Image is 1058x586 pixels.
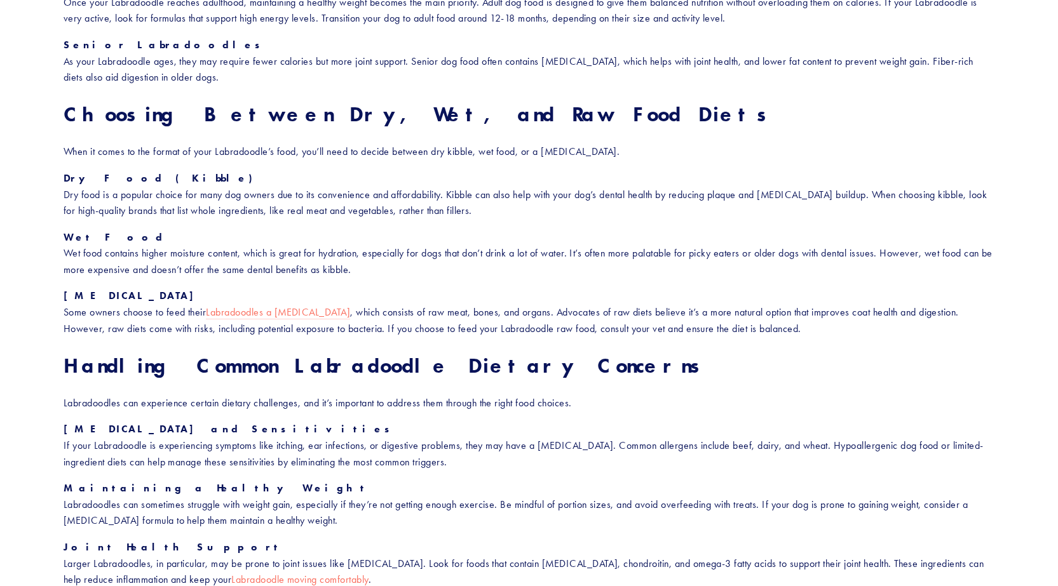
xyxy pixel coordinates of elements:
[64,37,994,86] p: As your Labradoodle ages, they may require fewer calories but more joint support. Senior dog food...
[64,172,260,184] strong: Dry Food (Kibble)
[64,421,994,470] p: If your Labradoodle is experiencing symptoms like itching, ear infections, or digestive problems,...
[64,288,994,336] p: Some owners choose to feed their , which consists of raw meat, bones, and organs. Advocates of ra...
[64,353,709,378] strong: Handling Common Labradoodle Dietary Concerns
[64,143,994,160] p: When it comes to the format of your Labradoodle’s food, you’ll need to decide between dry kibble,...
[64,231,166,243] strong: Wet Food
[64,39,267,51] strong: Senior Labradoodles
[64,541,283,553] strong: Joint Health Support
[64,290,201,302] strong: [MEDICAL_DATA]
[64,482,369,494] strong: Maintaining a Healthy Weight
[64,480,994,529] p: Labradoodles can sometimes struggle with weight gain, especially if they’re not getting enough ex...
[64,423,397,435] strong: [MEDICAL_DATA] and Sensitivities
[206,306,350,319] a: Labradoodles a [MEDICAL_DATA]
[64,395,994,411] p: Labradoodles can experience certain dietary challenges, and it’s important to address them throug...
[64,170,994,219] p: Dry food is a popular choice for many dog owners due to its convenience and affordability. Kibble...
[64,229,994,278] p: Wet food contains higher moisture content, which is great for hydration, especially for dogs that...
[64,102,775,126] strong: Choosing Between Dry, Wet, and Raw Food Diets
